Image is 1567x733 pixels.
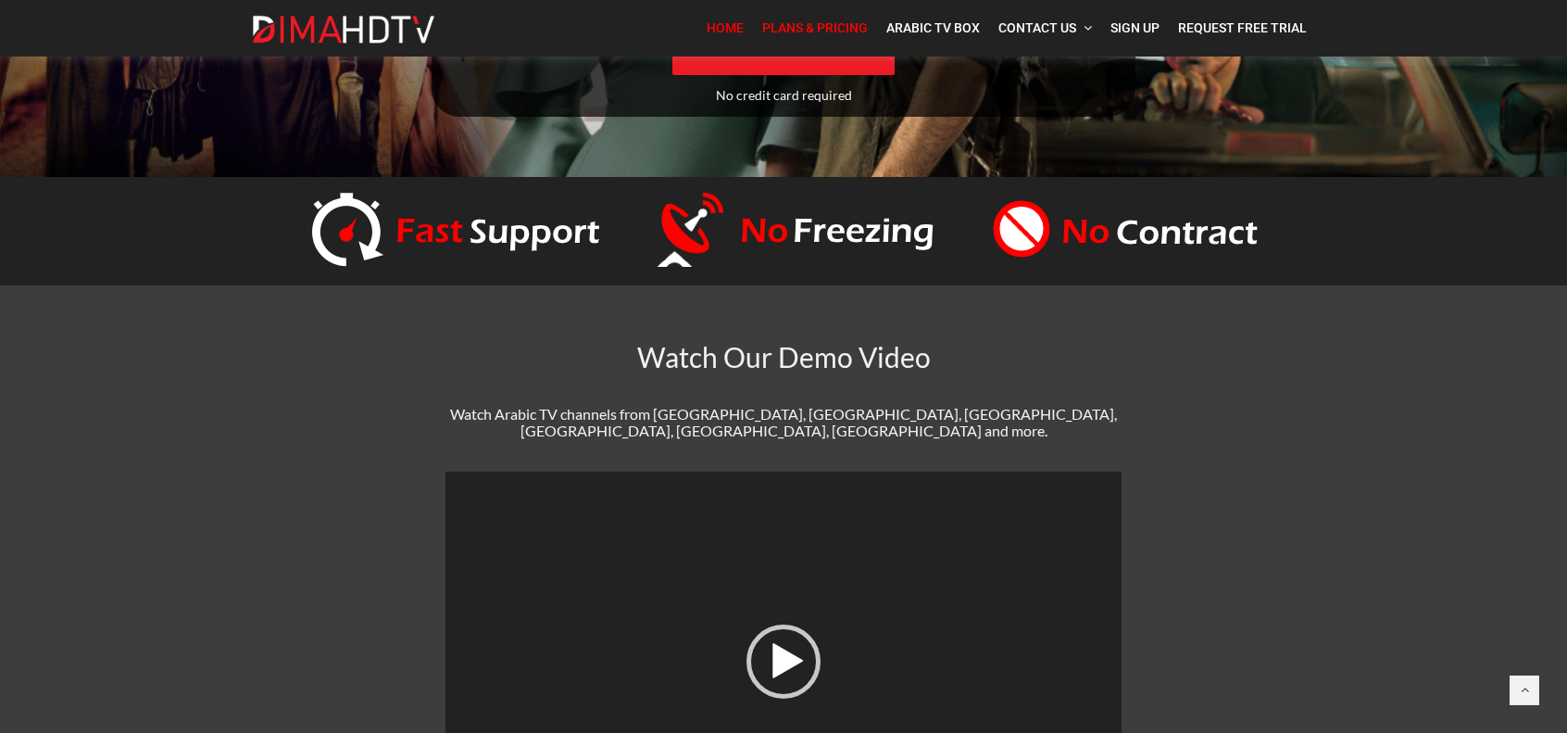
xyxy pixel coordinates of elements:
img: Dima HDTV [251,15,436,44]
a: Contact Us [989,9,1101,47]
a: Sign Up [1101,9,1169,47]
span: Request Free Trial [1178,20,1307,35]
a: Arabic TV Box [877,9,989,47]
span: Home [707,20,744,35]
span: Sign Up [1110,20,1160,35]
a: Request Free Trial [1169,9,1316,47]
div: Play [746,625,821,699]
a: Home [697,9,753,47]
a: Plans & Pricing [753,9,877,47]
span: Watch Arabic TV channels from [GEOGRAPHIC_DATA], [GEOGRAPHIC_DATA], [GEOGRAPHIC_DATA], [GEOGRAPHI... [450,405,1117,439]
span: Plans & Pricing [762,20,868,35]
span: Contact Us [998,20,1076,35]
span: Watch Our Demo Video [637,340,931,373]
a: Back to top [1510,676,1539,705]
span: No credit card required [716,87,852,103]
span: Arabic TV Box [886,20,980,35]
